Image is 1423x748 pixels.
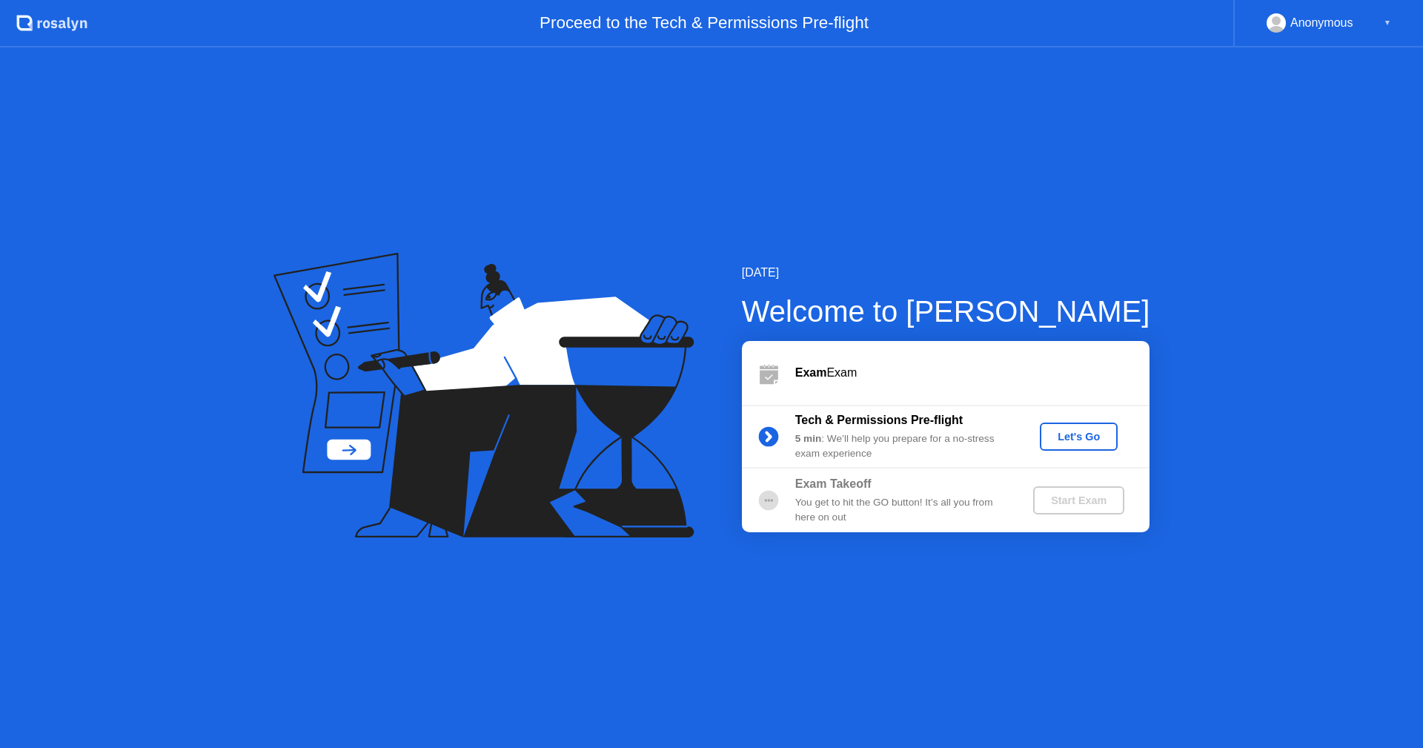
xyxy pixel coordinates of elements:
div: Welcome to [PERSON_NAME] [742,289,1150,334]
b: Exam Takeoff [795,477,872,490]
button: Let's Go [1040,423,1118,451]
div: Let's Go [1046,431,1112,443]
div: Exam [795,364,1150,382]
div: You get to hit the GO button! It’s all you from here on out [795,495,1009,526]
div: Start Exam [1039,494,1118,506]
b: Exam [795,366,827,379]
div: Anonymous [1290,13,1353,33]
button: Start Exam [1033,486,1124,514]
b: Tech & Permissions Pre-flight [795,414,963,426]
div: ▼ [1384,13,1391,33]
div: : We’ll help you prepare for a no-stress exam experience [795,431,1009,462]
b: 5 min [795,433,822,444]
div: [DATE] [742,264,1150,282]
